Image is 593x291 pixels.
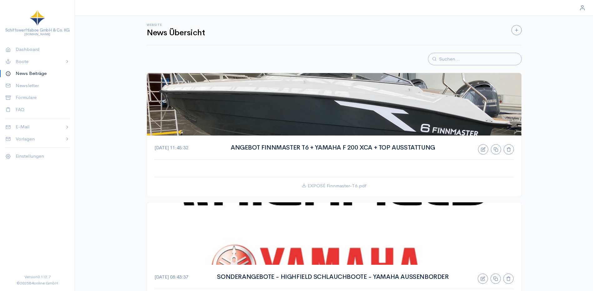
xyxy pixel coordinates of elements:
span: EXPOSÉ Finnmaster-T6.pdf [302,183,366,189]
span: ANGEBOT FINNMASTER T6 + YAMAHA F 200 XCA + TOP AUSSTATTUNG [231,144,435,151]
h5: Schiffswerftlaboe GmbH & Co. KG [5,28,70,32]
p: Newsletter [16,82,65,89]
p: Vorlagen [16,136,60,143]
span: © 2025 B4online GmbH [17,280,58,286]
input: Suchen... [439,56,515,63]
p: Boote [16,58,60,65]
span: SONDERANGEBOTE - HIGHFIELD SCHLAUCHBOOTE - YAMAHA AUSSENBORDER [217,274,449,280]
span: [DATE] 08:43:37 [154,274,188,284]
p: Formulare [16,94,65,101]
span: Version 0.112.7 [24,274,51,280]
span: Website [147,23,205,27]
img: Banner [147,202,521,265]
p: Dashboard [16,46,65,53]
p: News Beiträge [16,70,65,77]
span: [DATE] 11:45:32 [154,144,188,155]
h1: News Übersicht [147,28,205,37]
p: Einstellungen [16,153,65,160]
h6: [DOMAIN_NAME] [5,32,70,36]
img: Banner [147,73,521,136]
p: FAQ [16,106,65,113]
p: E-Mail [16,123,60,131]
img: Test [30,10,45,26]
